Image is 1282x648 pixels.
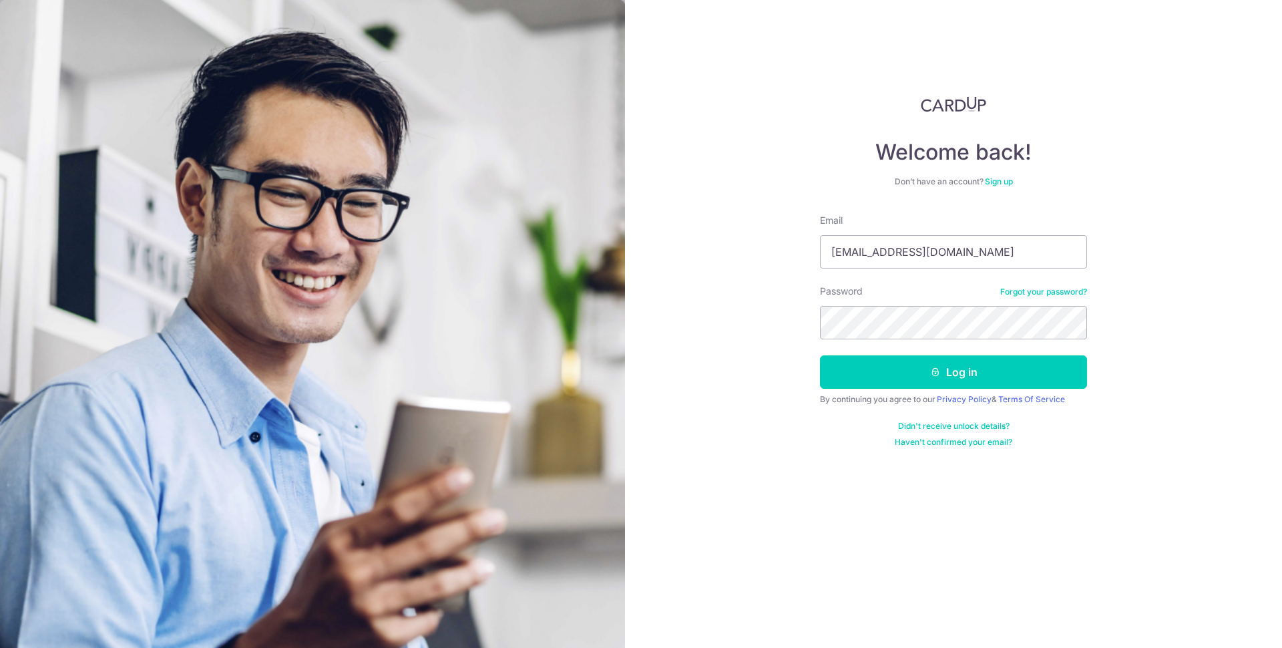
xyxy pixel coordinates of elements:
label: Password [820,285,863,298]
input: Enter your Email [820,235,1087,269]
a: Sign up [985,176,1013,186]
img: CardUp Logo [921,96,986,112]
a: Didn't receive unlock details? [898,421,1010,432]
h4: Welcome back! [820,139,1087,166]
a: Terms Of Service [998,394,1065,404]
label: Email [820,214,843,227]
div: Don’t have an account? [820,176,1087,187]
a: Privacy Policy [937,394,992,404]
a: Haven't confirmed your email? [895,437,1012,448]
a: Forgot your password? [1000,287,1087,297]
div: By continuing you agree to our & [820,394,1087,405]
button: Log in [820,355,1087,389]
